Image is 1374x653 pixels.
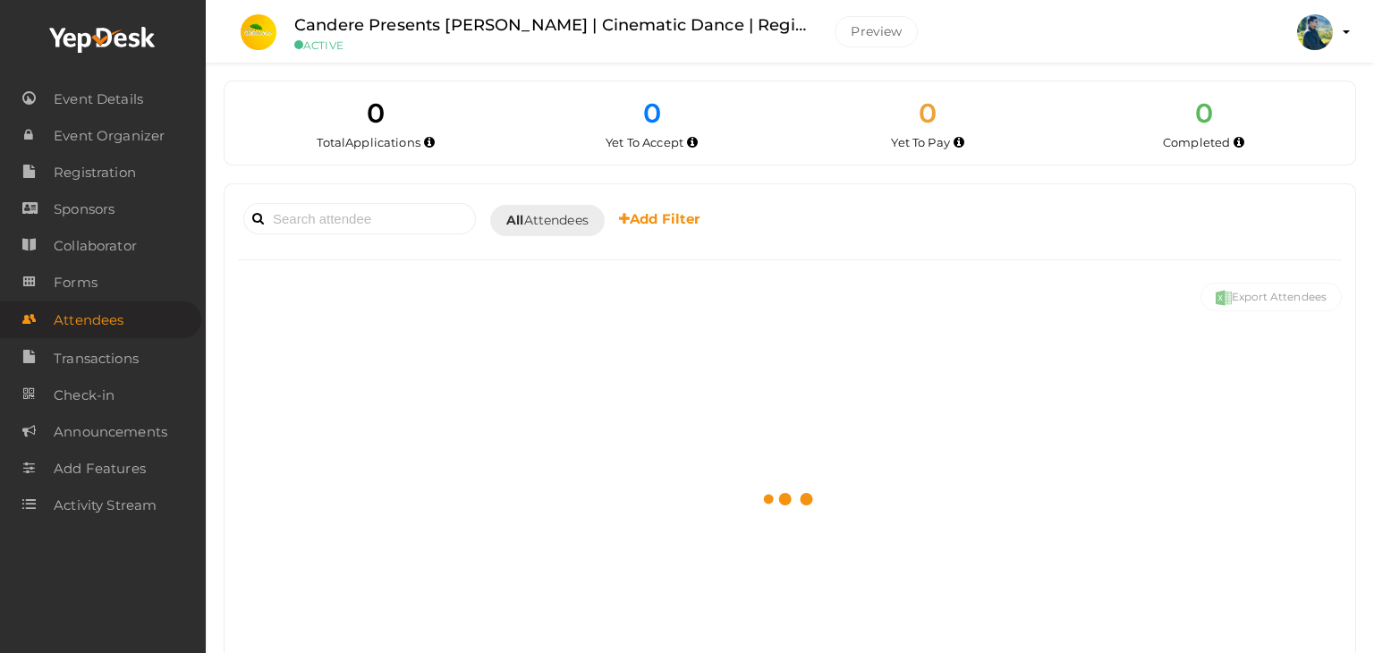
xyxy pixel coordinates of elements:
span: Attendees [506,211,589,230]
img: ACg8ocImFeownhHtboqxd0f2jP-n9H7_i8EBYaAdPoJXQiB63u4xhcvD=s100 [1297,14,1333,50]
button: Preview [835,16,918,47]
span: Transactions [54,341,139,377]
img: 3WRJEMHM_small.png [241,14,276,50]
span: Completed [1163,135,1230,149]
span: Event Details [54,81,143,117]
span: Announcements [54,414,167,450]
i: Accepted and completed payment succesfully [1234,138,1244,148]
input: Search attendee [243,203,476,234]
img: excel.svg [1216,290,1232,306]
span: Check-in [54,377,114,413]
span: 0 [1195,97,1213,130]
span: Attendees [54,302,123,338]
i: Accepted by organizer and yet to make payment [954,138,964,148]
span: Collaborator [54,228,137,264]
label: Candere Presents [PERSON_NAME] | Cinematic Dance | Registration [294,13,808,38]
button: Export Attendees [1200,283,1342,311]
span: Forms [54,265,98,301]
b: All [506,212,523,228]
b: Add Filter [619,210,700,227]
span: Registration [54,155,136,191]
span: 0 [367,97,385,130]
img: loading.svg [759,468,821,530]
span: Activity Stream [54,488,157,523]
span: 0 [643,97,661,130]
span: Total [317,135,420,149]
small: ACTIVE [294,38,808,52]
span: Applications [345,135,420,149]
i: Yet to be accepted by organizer [687,138,698,148]
span: Yet To Accept [606,135,683,149]
span: Yet To Pay [891,135,949,149]
span: Event Organizer [54,118,165,154]
span: Add Features [54,451,146,487]
span: 0 [919,97,937,130]
i: Total number of applications [424,138,435,148]
span: Sponsors [54,191,114,227]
